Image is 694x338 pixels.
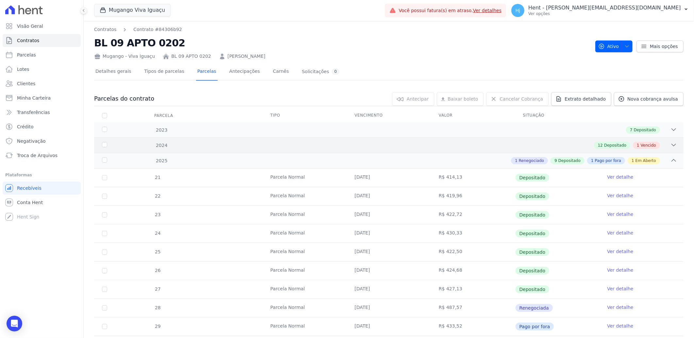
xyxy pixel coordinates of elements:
a: Carnês [272,63,290,81]
span: 1 [632,158,634,164]
td: [DATE] [347,224,431,243]
td: R$ 427,13 [431,280,515,298]
input: Só é possível selecionar pagamentos em aberto [102,231,107,236]
a: Recebíveis [3,182,81,195]
span: Minha Carteira [17,95,51,101]
a: Ver detalhe [607,174,633,180]
td: R$ 433,52 [431,317,515,336]
div: Solicitações [302,69,339,75]
span: Depositado [634,127,656,133]
a: Ver detalhe [607,323,633,329]
button: Ativo [595,40,633,52]
a: Parcelas [196,63,218,81]
td: Parcela Normal [262,262,347,280]
input: Só é possível selecionar pagamentos em aberto [102,249,107,255]
span: Parcelas [17,52,36,58]
span: Crédito [17,123,34,130]
span: 1 [591,158,594,164]
td: R$ 419,96 [431,187,515,205]
div: 0 [332,69,339,75]
span: 28 [154,305,161,310]
a: Negativação [3,135,81,148]
a: Antecipações [228,63,261,81]
span: Depositado [516,211,550,219]
span: 7 [630,127,633,133]
th: Vencimento [347,109,431,122]
span: Nova cobrança avulsa [627,96,678,102]
a: Ver detalhe [607,304,633,311]
td: [DATE] [347,280,431,298]
a: Solicitações0 [301,63,341,81]
div: Open Intercom Messenger [7,316,22,331]
a: Parcelas [3,48,81,61]
input: Só é possível selecionar pagamentos em aberto [102,194,107,199]
td: [DATE] [347,317,431,336]
input: Só é possível selecionar pagamentos em aberto [102,175,107,180]
td: Parcela Normal [262,187,347,205]
span: 9 [554,158,557,164]
span: Ativo [598,40,619,52]
span: Em Aberto [636,158,656,164]
span: Lotes [17,66,29,72]
a: Visão Geral [3,20,81,33]
td: [DATE] [347,206,431,224]
button: Hj Hent - [PERSON_NAME][EMAIL_ADDRESS][DOMAIN_NAME] Ver opções [506,1,694,20]
a: Lotes [3,63,81,76]
td: Parcela Normal [262,224,347,243]
a: Clientes [3,77,81,90]
span: Pago por fora [595,158,621,164]
span: 2025 [156,157,168,164]
td: Parcela Normal [262,206,347,224]
span: Pago por fora [516,323,554,330]
td: R$ 487,57 [431,299,515,317]
h2: BL 09 APTO 0202 [94,36,590,50]
div: Parcela [146,109,181,122]
td: [DATE] [347,169,431,187]
th: Tipo [262,109,347,122]
span: Depositado [604,142,626,148]
span: Renegociado [519,158,544,164]
nav: Breadcrumb [94,26,182,33]
td: [DATE] [347,243,431,261]
a: Ver detalhe [607,267,633,273]
a: Detalhes gerais [94,63,133,81]
td: R$ 422,50 [431,243,515,261]
span: Depositado [516,248,550,256]
input: Só é possível selecionar pagamentos em aberto [102,305,107,311]
input: Só é possível selecionar pagamentos em aberto [102,324,107,329]
span: 23 [154,212,161,217]
td: Parcela Normal [262,169,347,187]
a: Extrato detalhado [551,92,611,106]
input: Só é possível selecionar pagamentos em aberto [102,212,107,217]
h3: Parcelas do contrato [94,95,154,103]
td: R$ 424,68 [431,262,515,280]
input: Só é possível selecionar pagamentos em aberto [102,268,107,273]
p: Ver opções [528,11,681,16]
td: [DATE] [347,262,431,280]
a: Contratos [94,26,116,33]
span: 24 [154,231,161,236]
td: Parcela Normal [262,299,347,317]
button: Mugango Viva Iguaçu [94,4,171,16]
a: Tipos de parcelas [143,63,186,81]
span: 2023 [156,127,168,134]
span: Visão Geral [17,23,43,29]
a: Troca de Arquivos [3,149,81,162]
span: Você possui fatura(s) em atraso. [399,7,502,14]
a: [PERSON_NAME] [227,53,265,60]
div: Mugango - Viva Iguaçu [94,53,155,60]
span: 25 [154,249,161,254]
a: Transferências [3,106,81,119]
a: Minha Carteira [3,91,81,105]
span: Clientes [17,80,35,87]
a: Ver detalhes [473,8,502,13]
a: Ver detalhe [607,211,633,217]
a: Conta Hent [3,196,81,209]
a: Ver detalhe [607,285,633,292]
td: R$ 430,33 [431,224,515,243]
td: Parcela Normal [262,243,347,261]
a: Ver detalhe [607,192,633,199]
td: Parcela Normal [262,317,347,336]
span: Vencido [641,142,656,148]
a: Nova cobrança avulsa [614,92,684,106]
